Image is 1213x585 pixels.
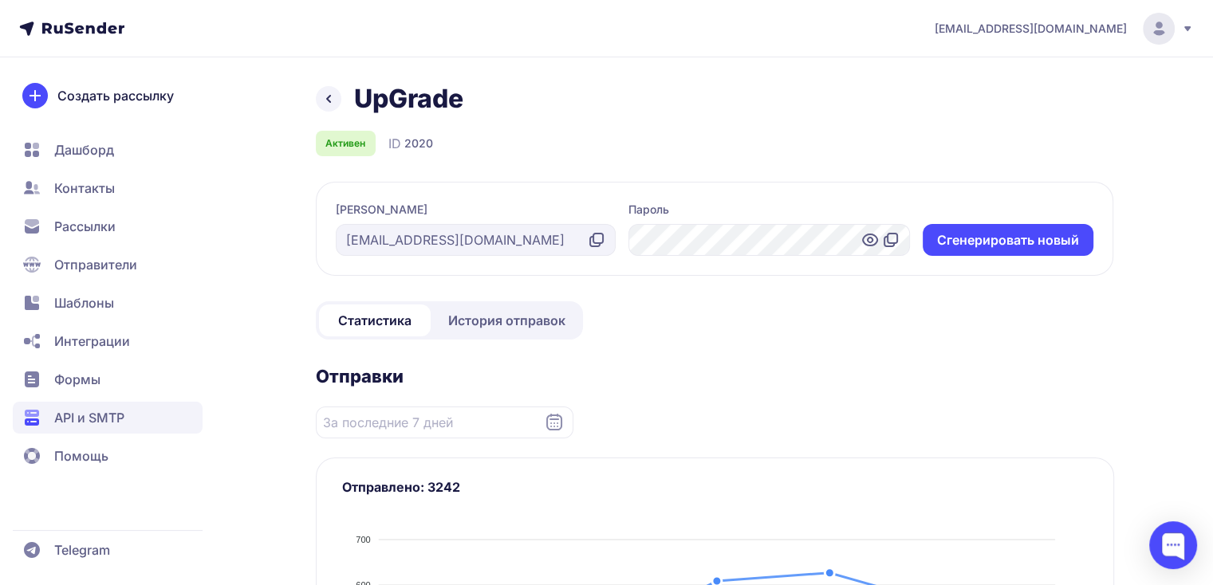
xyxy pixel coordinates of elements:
[388,134,433,153] div: ID
[54,370,100,389] span: Формы
[935,21,1127,37] span: [EMAIL_ADDRESS][DOMAIN_NAME]
[54,332,130,351] span: Интеграции
[57,86,174,105] span: Создать рассылку
[325,137,365,150] span: Активен
[54,446,108,465] span: Помощь
[354,83,463,115] h1: UpGrade
[54,217,116,236] span: Рассылки
[316,365,1114,387] h2: Отправки
[434,304,580,336] a: История отправок
[316,406,573,438] input: Datepicker input
[448,311,565,330] span: История отправок
[404,135,433,151] span: 2020
[54,293,114,312] span: Шаблоны
[54,179,115,198] span: Контакты
[356,535,370,544] tspan: 700
[923,224,1093,256] button: Cгенерировать новый
[342,477,1088,497] h3: Отправлено: 3242
[54,255,137,274] span: Отправители
[54,140,114,159] span: Дашборд
[336,202,427,218] label: [PERSON_NAME]
[628,202,669,218] label: Пароль
[54,540,110,559] span: Telegram
[54,408,124,427] span: API и SMTP
[319,304,431,336] a: Статистика
[338,311,412,330] span: Статистика
[13,534,203,566] a: Telegram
